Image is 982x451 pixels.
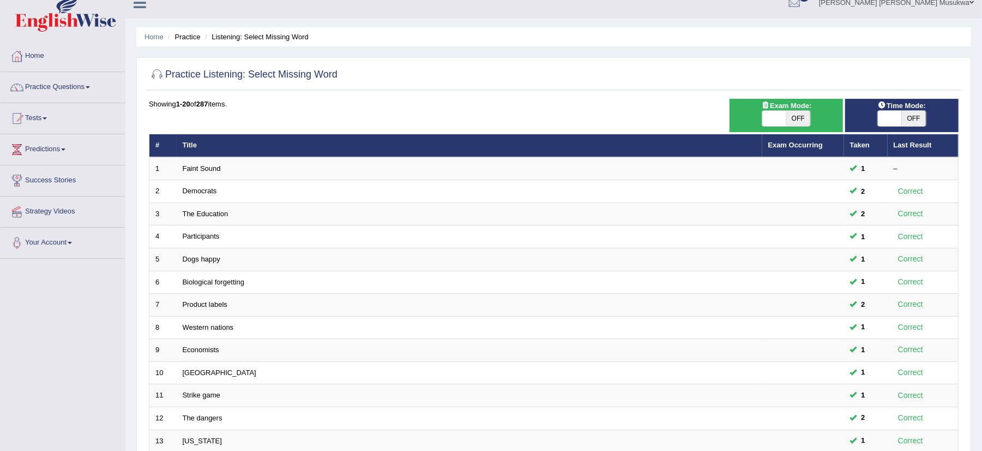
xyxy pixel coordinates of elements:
td: 6 [149,271,177,294]
a: Biological forgetting [183,278,244,286]
a: Predictions [1,134,125,162]
td: 1 [149,157,177,180]
a: Participants [183,232,220,240]
span: You can still take this question [857,412,870,424]
td: 3 [149,203,177,226]
div: Showing of items. [149,99,959,109]
a: Product labels [183,300,227,308]
b: 1-20 [176,100,190,108]
a: Faint Sound [183,164,221,173]
span: You can still take this question [857,253,870,265]
span: OFF [902,111,926,126]
td: 8 [149,316,177,339]
div: Correct [894,435,928,447]
td: 9 [149,339,177,362]
span: Time Mode: [873,100,930,111]
div: Correct [894,412,928,424]
span: You can still take this question [857,231,870,242]
td: 2 [149,180,177,203]
a: Home [144,33,164,41]
span: OFF [786,111,810,126]
a: [US_STATE] [183,437,222,445]
a: Practice Questions [1,72,125,99]
div: Correct [894,321,928,334]
a: Tests [1,103,125,130]
span: You can still take this question [857,322,870,333]
td: 5 [149,248,177,271]
a: Strategy Videos [1,197,125,224]
span: You can still take this question [857,435,870,447]
a: The dangers [183,414,222,422]
h2: Practice Listening: Select Missing Word [149,67,338,83]
a: [GEOGRAPHIC_DATA] [183,369,256,377]
a: The Education [183,210,228,218]
div: – [894,164,953,174]
td: 12 [149,407,177,430]
span: You can still take this question [857,367,870,378]
div: Show exams occurring in exams [730,99,843,132]
span: You can still take this question [857,390,870,401]
a: Your Account [1,228,125,255]
div: Correct [894,298,928,311]
span: You can still take this question [857,163,870,174]
th: Taken [844,134,888,157]
span: You can still take this question [857,345,870,356]
div: Correct [894,343,928,356]
b: 287 [196,100,208,108]
a: Western nations [183,323,234,331]
td: 10 [149,361,177,384]
span: You can still take this question [857,208,870,219]
div: Correct [894,389,928,402]
span: You can still take this question [857,276,870,288]
a: Success Stories [1,165,125,193]
div: Correct [894,185,928,198]
span: Exam Mode: [757,100,816,111]
a: Democrats [183,187,217,195]
th: Last Result [888,134,959,157]
td: 11 [149,384,177,407]
a: Economists [183,346,219,354]
a: Home [1,41,125,68]
div: Correct [894,366,928,379]
span: You can still take this question [857,186,870,197]
td: 4 [149,226,177,248]
div: Correct [894,276,928,288]
li: Practice [165,32,200,42]
div: Correct [894,207,928,220]
div: Correct [894,253,928,265]
div: Correct [894,230,928,243]
a: Dogs happy [183,255,220,263]
a: Strike game [183,391,220,399]
span: You can still take this question [857,299,870,311]
th: Title [177,134,762,157]
a: Exam Occurring [768,141,823,149]
td: 7 [149,294,177,317]
th: # [149,134,177,157]
li: Listening: Select Missing Word [202,32,309,42]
